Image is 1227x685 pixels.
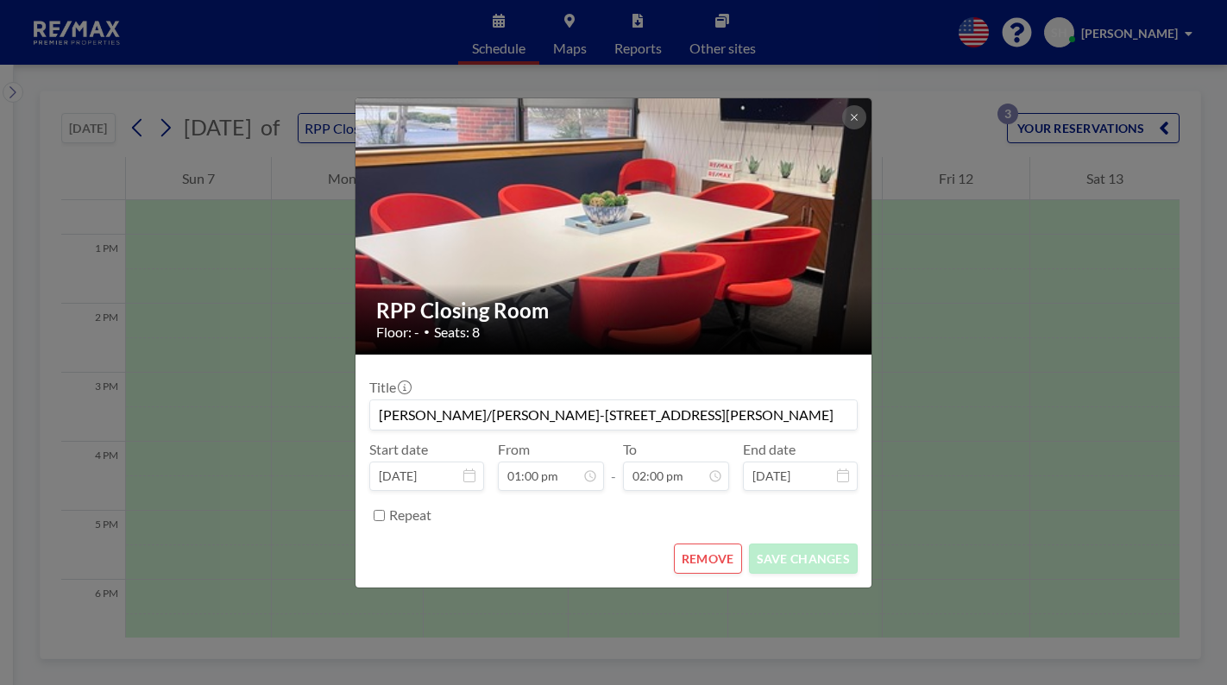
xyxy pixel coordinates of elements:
label: To [623,441,637,458]
input: (No title) [370,400,857,430]
label: Title [369,379,410,396]
button: SAVE CHANGES [749,544,858,574]
span: Seats: 8 [434,324,480,341]
h2: RPP Closing Room [376,298,853,324]
button: REMOVE [674,544,742,574]
span: • [424,325,430,338]
span: Floor: - [376,324,419,341]
label: Repeat [389,506,431,524]
label: Start date [369,441,428,458]
span: - [611,447,616,485]
label: From [498,441,530,458]
label: End date [743,441,796,458]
